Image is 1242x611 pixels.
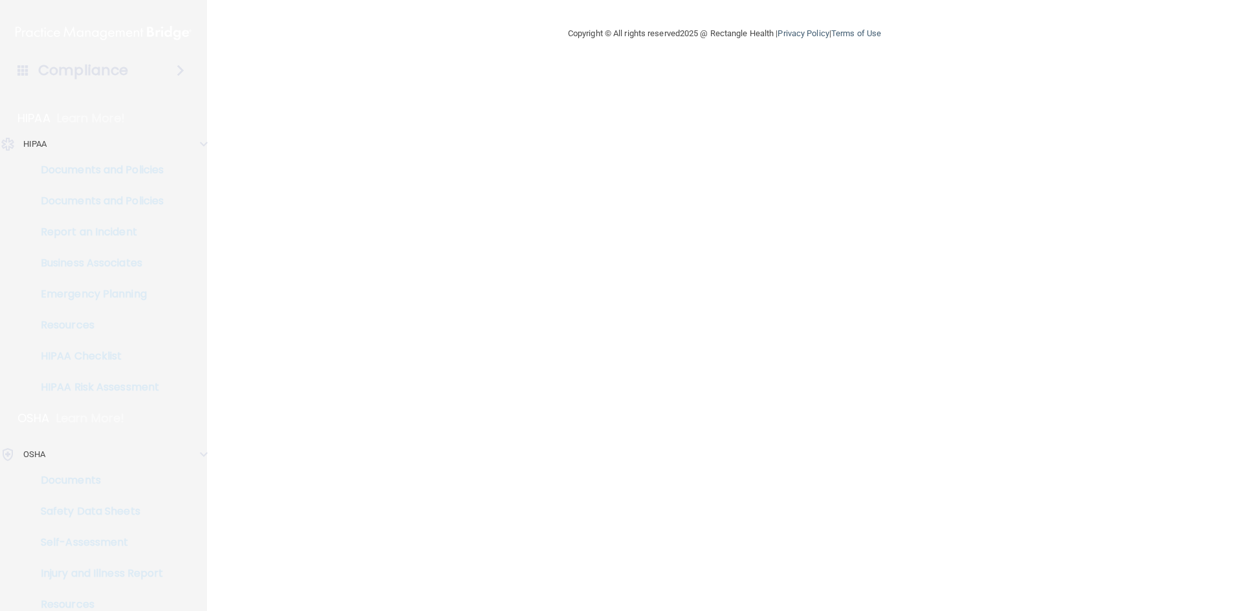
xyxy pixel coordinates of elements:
[8,350,185,363] p: HIPAA Checklist
[778,28,829,38] a: Privacy Policy
[8,505,185,518] p: Safety Data Sheets
[8,257,185,270] p: Business Associates
[16,20,191,46] img: PMB logo
[17,411,50,426] p: OSHA
[8,226,185,239] p: Report an Incident
[57,111,125,126] p: Learn More!
[23,136,47,152] p: HIPAA
[38,61,128,80] h4: Compliance
[8,319,185,332] p: Resources
[8,598,185,611] p: Resources
[8,567,185,580] p: Injury and Illness Report
[56,411,125,426] p: Learn More!
[8,474,185,487] p: Documents
[8,195,185,208] p: Documents and Policies
[23,447,45,462] p: OSHA
[8,381,185,394] p: HIPAA Risk Assessment
[488,13,961,54] div: Copyright © All rights reserved 2025 @ Rectangle Health | |
[8,164,185,177] p: Documents and Policies
[831,28,881,38] a: Terms of Use
[8,536,185,549] p: Self-Assessment
[17,111,50,126] p: HIPAA
[8,288,185,301] p: Emergency Planning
